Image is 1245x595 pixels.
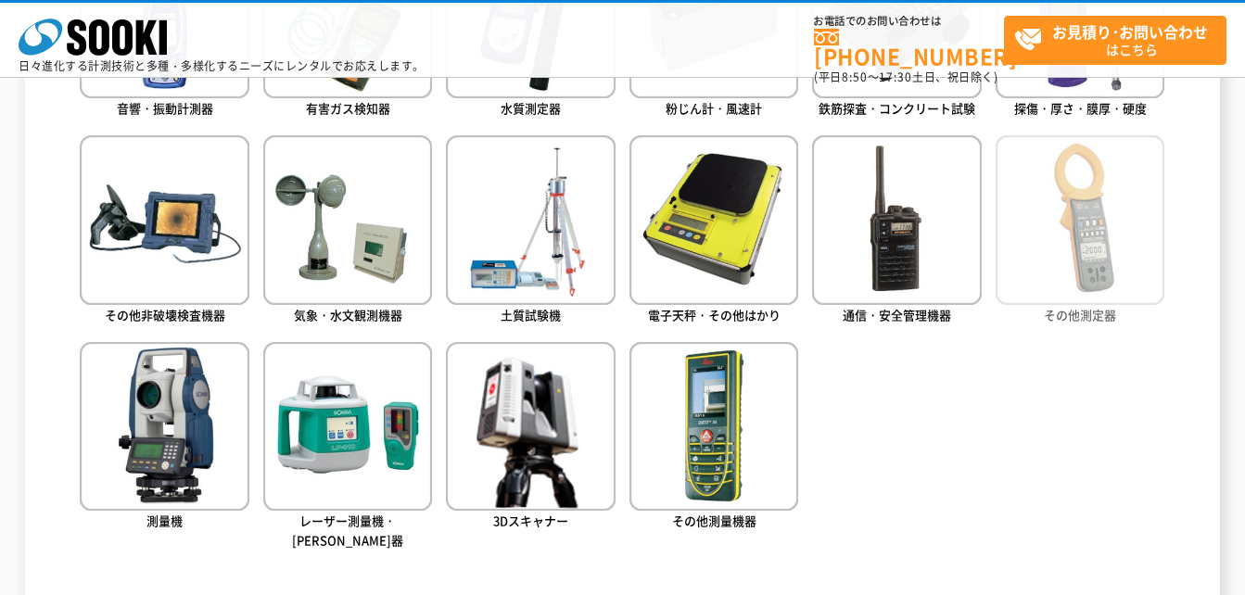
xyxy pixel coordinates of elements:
span: 音響・振動計測器 [117,99,213,117]
img: 気象・水文観測機器 [263,135,432,304]
a: 3Dスキャナー [446,342,615,534]
a: [PHONE_NUMBER] [814,29,1004,67]
span: (平日 ～ 土日、祝日除く) [814,69,997,85]
img: その他測量機器 [629,342,798,511]
a: 気象・水文観測機器 [263,135,432,327]
a: その他測量機器 [629,342,798,534]
img: 測量機 [80,342,248,511]
span: お電話でのお問い合わせは [814,16,1004,27]
a: 測量機 [80,342,248,534]
span: その他測定器 [1044,306,1116,323]
span: 土質試験機 [501,306,561,323]
span: 有害ガス検知器 [306,99,390,117]
a: 電子天秤・その他はかり [629,135,798,327]
img: その他非破壊検査機器 [80,135,248,304]
a: その他非破壊検査機器 [80,135,248,327]
span: 測量機 [146,512,183,529]
span: 通信・安全管理機器 [843,306,951,323]
a: お見積り･お問い合わせはこちら [1004,16,1226,65]
a: その他測定器 [996,135,1164,327]
span: 鉄筋探査・コンクリート試験 [819,99,975,117]
a: レーザー測量機・[PERSON_NAME]器 [263,342,432,553]
span: 気象・水文観測機器 [294,306,402,323]
p: 日々進化する計測技術と多種・多様化するニーズにレンタルでお応えします。 [19,60,425,71]
span: はこちら [1014,17,1226,63]
span: 粉じん計・風速計 [666,99,762,117]
img: 土質試験機 [446,135,615,304]
img: レーザー測量機・墨出器 [263,342,432,511]
span: 電子天秤・その他はかり [648,306,781,323]
span: 3Dスキャナー [493,512,568,529]
span: 水質測定器 [501,99,561,117]
img: 電子天秤・その他はかり [629,135,798,304]
span: 17:30 [879,69,912,85]
span: その他非破壊検査機器 [105,306,225,323]
img: その他測定器 [996,135,1164,304]
a: 土質試験機 [446,135,615,327]
span: その他測量機器 [672,512,756,529]
img: 通信・安全管理機器 [812,135,981,304]
a: 通信・安全管理機器 [812,135,981,327]
img: 3Dスキャナー [446,342,615,511]
strong: お見積り･お問い合わせ [1052,20,1208,43]
span: レーザー測量機・[PERSON_NAME]器 [292,512,403,549]
span: 探傷・厚さ・膜厚・硬度 [1014,99,1147,117]
span: 8:50 [842,69,868,85]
